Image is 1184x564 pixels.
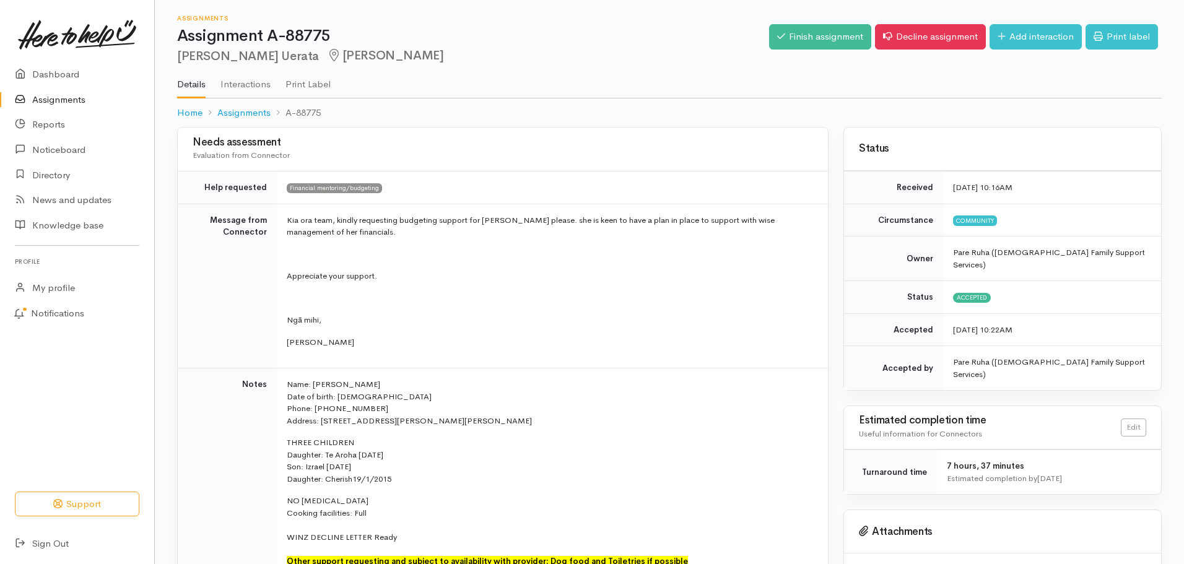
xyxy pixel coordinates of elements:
td: Turnaround time [844,450,937,495]
span: Accepted [953,293,991,303]
a: Decline assignment [875,24,986,50]
span: Financial mentoring/budgeting [287,183,382,193]
p: THREE CHILDREN Daughter: Te Aroha [DATE] Son: Izrael [DATE] Daughter: Cherish19/1/2015 [287,436,813,485]
span: Pare Ruha ([DEMOGRAPHIC_DATA] Family Support Services) [953,247,1145,270]
h3: Attachments [859,526,1146,538]
p: Name: [PERSON_NAME] Date of birth: [DEMOGRAPHIC_DATA] Phone: [PHONE_NUMBER] Address: [STREET_ADDR... [287,378,813,427]
h1: Assignment A-88775 [177,27,769,45]
a: Print label [1086,24,1158,50]
h3: Status [859,143,1146,155]
a: Interactions [220,63,271,97]
td: Help requested [178,171,277,204]
span: [PERSON_NAME] [326,48,443,63]
td: Accepted [844,313,943,346]
a: Details [177,63,206,98]
div: Estimated completion by [947,472,1146,485]
p: Appreciate your support. [287,270,813,282]
a: Home [177,106,202,120]
h3: Estimated completion time [859,415,1121,427]
a: Edit [1121,419,1146,436]
li: A-88775 [271,106,321,120]
td: Received [844,171,943,204]
h2: [PERSON_NAME] Uerata [177,49,769,63]
td: Accepted by [844,346,943,391]
a: Assignments [217,106,271,120]
h6: Profile [15,253,139,270]
time: [DATE] 10:22AM [953,324,1012,335]
a: Finish assignment [769,24,871,50]
nav: breadcrumb [177,98,1162,128]
button: Support [15,492,139,517]
h3: Needs assessment [193,137,813,149]
time: [DATE] 10:16AM [953,182,1012,193]
span: Useful information for Connectors [859,428,982,439]
td: Status [844,281,943,314]
a: Add interaction [990,24,1082,50]
span: Evaluation from Connector [193,150,290,160]
time: [DATE] [1037,473,1062,484]
p: Kia ora team, kindly requesting budgeting support for [PERSON_NAME] please. she is keen to have a... [287,214,813,238]
span: Community [953,215,997,225]
h6: Assignments [177,15,769,22]
p: Ngā mihi, [287,314,813,326]
span: 7 hours, 37 minutes [947,461,1024,471]
td: Owner [844,236,943,281]
p: [PERSON_NAME] [287,336,813,349]
td: Pare Ruha ([DEMOGRAPHIC_DATA] Family Support Services) [943,346,1161,391]
a: Print Label [285,63,331,97]
td: Circumstance [844,204,943,236]
td: Message from Connector [178,204,277,368]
